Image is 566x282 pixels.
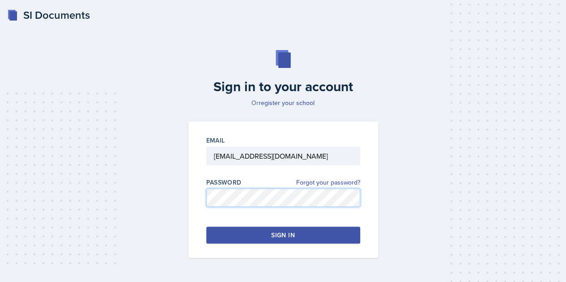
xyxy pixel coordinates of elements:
[271,231,294,240] div: Sign in
[206,147,360,165] input: Email
[206,136,225,145] label: Email
[206,178,242,187] label: Password
[259,98,315,107] a: register your school
[183,79,383,95] h2: Sign in to your account
[206,227,360,244] button: Sign in
[7,7,90,23] a: SI Documents
[296,178,360,187] a: Forgot your password?
[183,98,383,107] p: Or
